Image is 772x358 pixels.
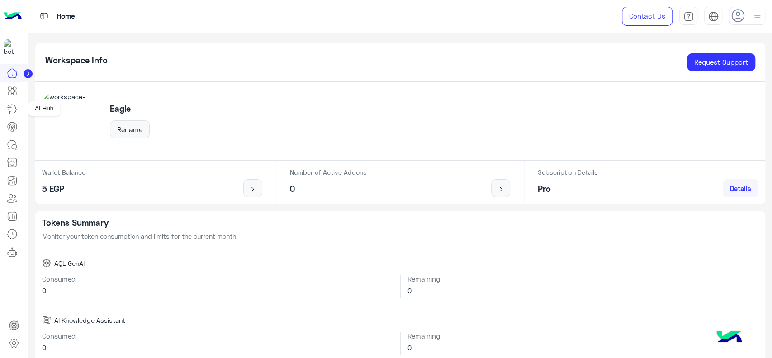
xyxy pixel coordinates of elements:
img: tab [683,11,694,22]
img: Logo [4,7,22,26]
h6: 0 [407,286,758,295]
img: AQL GenAI [42,258,51,267]
p: Subscription Details [538,167,598,177]
h6: Consumed [42,332,393,340]
a: Details [723,179,758,197]
button: Rename [110,120,150,138]
p: Home [57,10,75,23]
a: Contact Us [622,7,673,26]
h5: Workspace Info [45,55,108,66]
h5: 5 EGP [42,184,85,194]
span: AQL GenAI [54,258,85,268]
h5: Tokens Summary [42,218,759,228]
img: hulul-logo.png [713,322,745,353]
img: icon [247,186,259,193]
span: Details [730,184,751,192]
a: tab [679,7,697,26]
h6: Remaining [407,332,758,340]
img: AI Knowledge Assistant [42,315,51,325]
img: tab [38,10,50,22]
p: Monitor your token consumption and limits for the current month. [42,231,759,241]
img: tab [708,11,719,22]
img: icon [495,186,507,193]
img: 713415422032625 [4,39,20,56]
p: Wallet Balance [42,167,85,177]
div: AI Hub [28,101,60,116]
h6: 0 [42,286,393,295]
h6: 0 [407,344,758,352]
h6: Consumed [42,275,393,283]
h6: Remaining [407,275,758,283]
a: Request Support [687,53,755,72]
h5: Pro [538,184,598,194]
span: AI Knowledge Assistant [54,315,125,325]
p: Number of Active Addons [290,167,367,177]
img: profile [752,11,763,22]
h5: 0 [290,184,367,194]
h5: Eagle [110,104,150,114]
h6: 0 [42,344,393,352]
img: workspace-image [42,92,100,150]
